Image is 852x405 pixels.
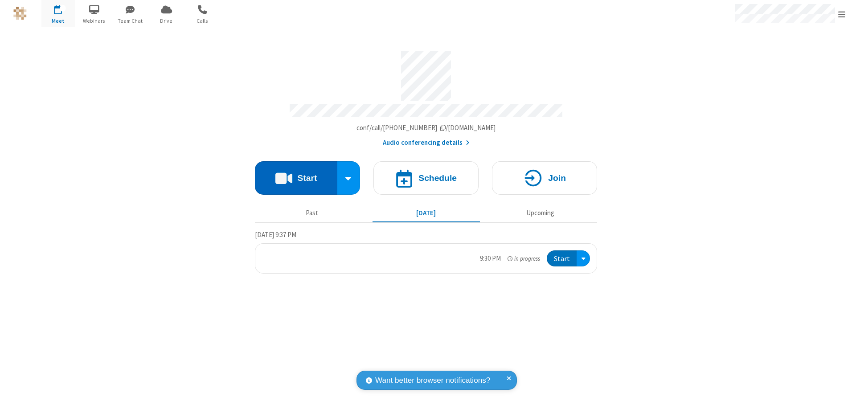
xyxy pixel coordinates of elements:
[297,174,317,182] h4: Start
[186,17,219,25] span: Calls
[13,7,27,20] img: QA Selenium DO NOT DELETE OR CHANGE
[150,17,183,25] span: Drive
[337,161,360,195] div: Start conference options
[255,161,337,195] button: Start
[373,205,480,221] button: [DATE]
[480,254,501,264] div: 9:30 PM
[60,5,66,12] div: 1
[258,205,366,221] button: Past
[418,174,457,182] h4: Schedule
[383,138,470,148] button: Audio conferencing details
[375,375,490,386] span: Want better browser notifications?
[373,161,479,195] button: Schedule
[356,123,496,132] span: Copy my meeting room link
[548,174,566,182] h4: Join
[492,161,597,195] button: Join
[577,250,590,267] div: Open menu
[41,17,75,25] span: Meet
[487,205,594,221] button: Upcoming
[78,17,111,25] span: Webinars
[547,250,577,267] button: Start
[255,229,597,274] section: Today's Meetings
[114,17,147,25] span: Team Chat
[508,254,540,263] em: in progress
[255,44,597,148] section: Account details
[255,230,296,239] span: [DATE] 9:37 PM
[356,123,496,133] button: Copy my meeting room linkCopy my meeting room link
